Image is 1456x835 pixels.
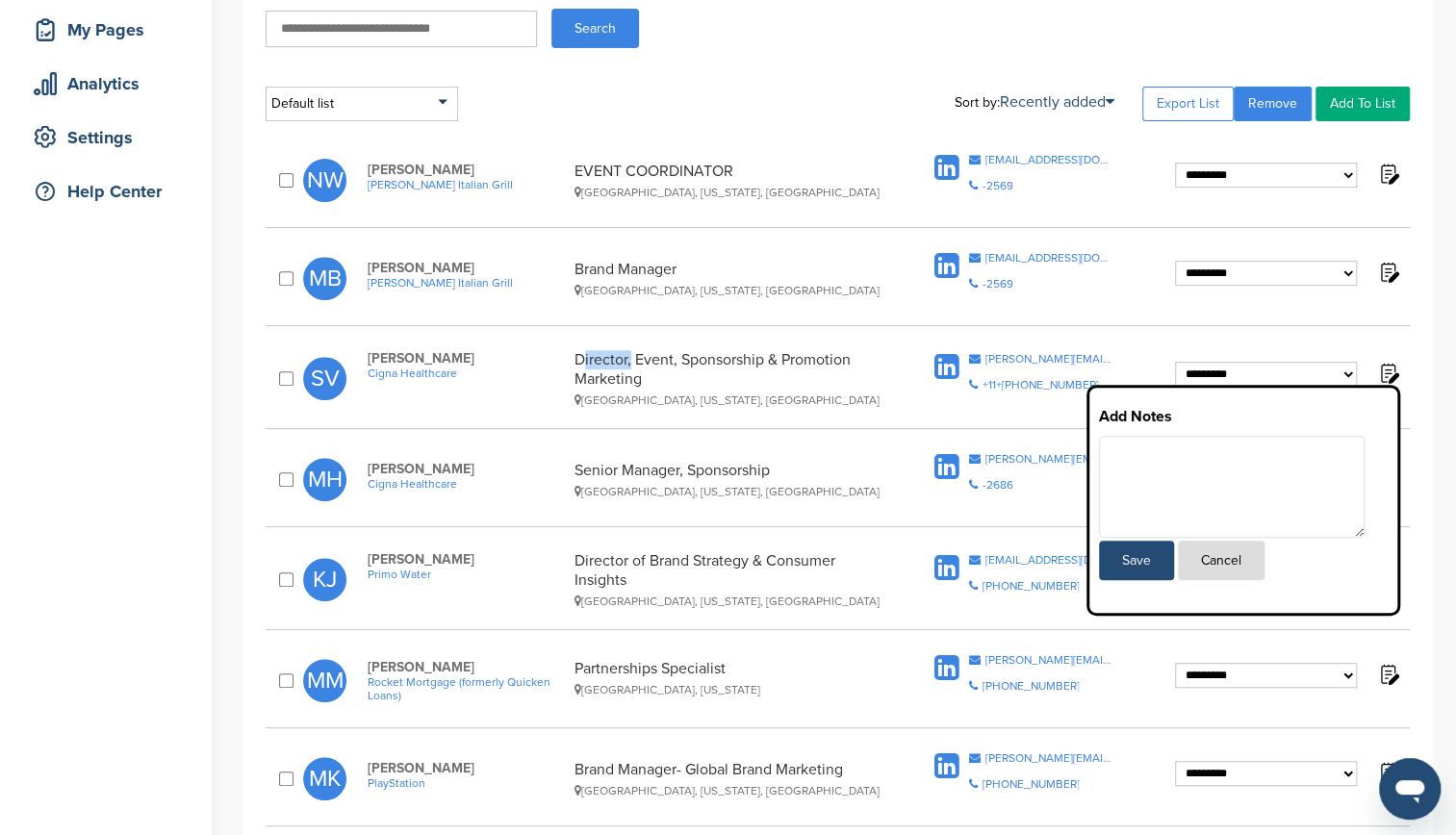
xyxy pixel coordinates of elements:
[1099,541,1174,580] button: Save
[303,558,346,601] span: KJ
[368,659,564,675] span: [PERSON_NAME]
[982,778,1079,790] div: [PHONE_NUMBER]
[368,260,564,276] span: [PERSON_NAME]
[19,62,192,106] a: Analytics
[368,477,564,491] a: Cigna Healthcare
[1376,760,1400,784] img: Notes
[575,186,883,199] div: [GEOGRAPHIC_DATA], [US_STATE], [GEOGRAPHIC_DATA]
[19,169,192,214] a: Help Center
[368,776,564,790] a: PlayStation
[575,485,883,498] div: [GEOGRAPHIC_DATA], [US_STATE], [GEOGRAPHIC_DATA]
[575,260,883,297] div: Brand Manager
[303,357,346,400] span: SV
[368,276,564,290] a: [PERSON_NAME] Italian Grill
[1178,541,1264,580] button: Cancel
[575,683,883,696] div: [GEOGRAPHIC_DATA], [US_STATE]
[368,178,564,191] a: [PERSON_NAME] Italian Grill
[303,458,346,501] span: MH
[982,180,1012,191] div: -2569
[29,174,192,209] div: Help Center
[368,760,564,776] span: [PERSON_NAME]
[1376,662,1400,686] img: Notes
[1142,87,1234,121] a: Export List
[984,154,1112,165] div: [EMAIL_ADDRESS][DOMAIN_NAME]
[982,278,1012,290] div: -2569
[368,568,564,581] a: Primo Water
[982,479,1012,491] div: -2686
[575,551,883,608] div: Director of Brand Strategy & Consumer Insights
[1099,405,1388,428] h3: Add Notes
[1379,758,1441,820] iframe: Button to launch messaging window
[984,752,1112,764] div: [PERSON_NAME][EMAIL_ADDRESS][PERSON_NAME][DOMAIN_NAME]
[29,66,192,101] div: Analytics
[982,680,1079,692] div: [PHONE_NUMBER]
[982,580,1079,592] div: [PHONE_NUMBER]
[1316,87,1410,121] a: Add To List
[982,379,1098,391] div: +11+[PHONE_NUMBER]
[19,8,192,52] a: My Pages
[575,350,883,407] div: Director, Event, Sponsorship & Promotion Marketing
[575,393,883,407] div: [GEOGRAPHIC_DATA], [US_STATE], [GEOGRAPHIC_DATA]
[575,659,883,702] div: Partnerships Specialist
[368,350,564,367] span: [PERSON_NAME]
[1376,361,1400,385] img: Notes
[575,760,883,797] div: Brand Manager- Global Brand Marketing
[575,461,883,498] div: Senior Manager, Sponsorship
[368,367,564,380] a: Cigna Healthcare
[1234,87,1312,121] a: Remove
[19,115,192,160] a: Settings
[266,87,458,121] div: Default list
[955,94,1114,110] div: Sort by:
[1376,260,1400,284] img: Notes
[1376,162,1400,186] img: Notes
[984,252,1112,264] div: [EMAIL_ADDRESS][DOMAIN_NAME]
[1000,92,1114,112] a: Recently added
[368,162,564,178] span: [PERSON_NAME]
[984,353,1112,365] div: [PERSON_NAME][EMAIL_ADDRESS][PERSON_NAME][DOMAIN_NAME]
[551,9,639,48] button: Search
[368,551,564,568] span: [PERSON_NAME]
[368,461,564,477] span: [PERSON_NAME]
[29,120,192,155] div: Settings
[303,159,346,202] span: NW
[303,257,346,300] span: MB
[575,784,883,797] div: [GEOGRAPHIC_DATA], [US_STATE], [GEOGRAPHIC_DATA]
[29,13,192,47] div: My Pages
[984,654,1112,666] div: [PERSON_NAME][EMAIL_ADDRESS][DOMAIN_NAME]
[303,757,346,800] span: MK
[303,659,346,702] span: MM
[368,675,564,702] a: Rocket Mortgage (formerly Quicken Loans)
[575,162,883,199] div: EVENT COORDINATOR
[575,284,883,297] div: [GEOGRAPHIC_DATA], [US_STATE], [GEOGRAPHIC_DATA]
[984,453,1112,465] div: [PERSON_NAME][EMAIL_ADDRESS][PERSON_NAME][DOMAIN_NAME]
[984,554,1112,566] div: [EMAIL_ADDRESS][DOMAIN_NAME]
[575,595,883,608] div: [GEOGRAPHIC_DATA], [US_STATE], [GEOGRAPHIC_DATA]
